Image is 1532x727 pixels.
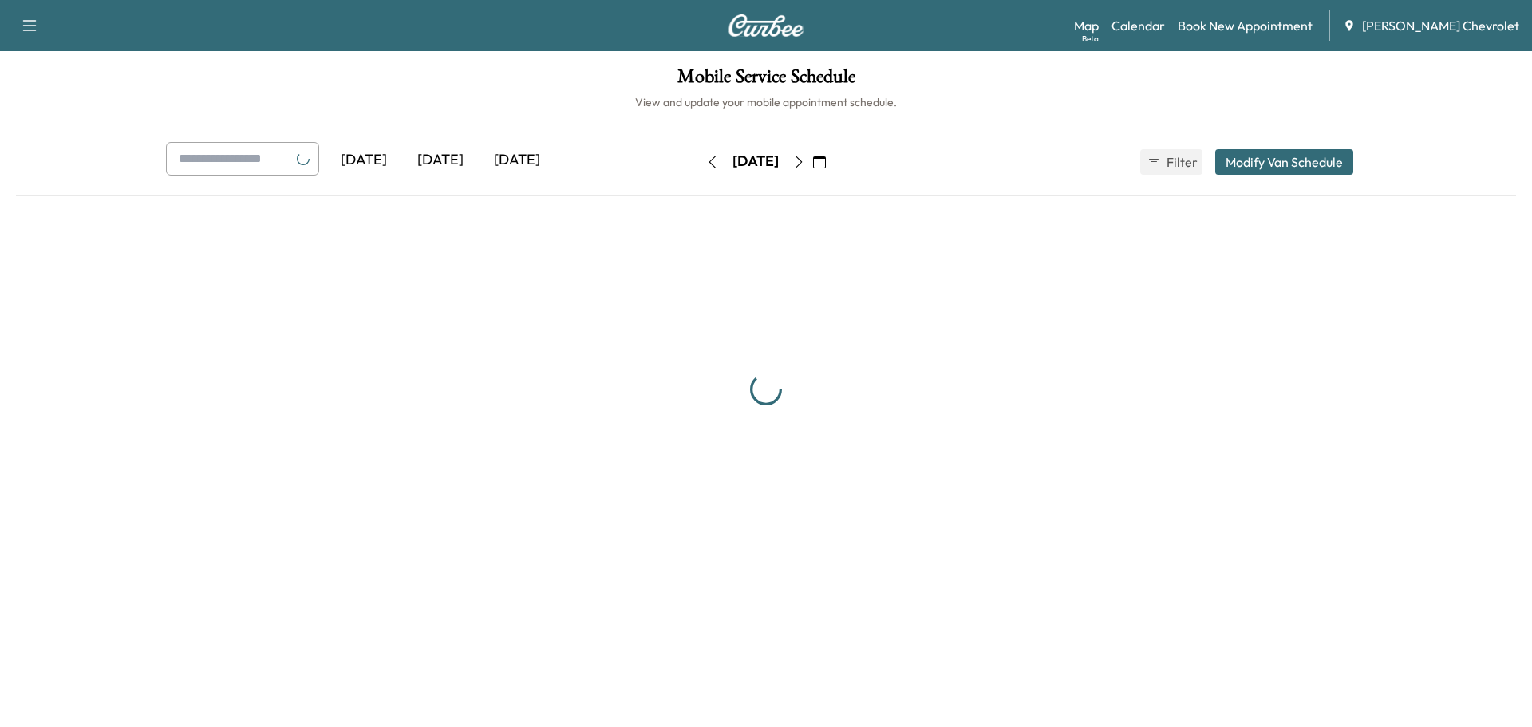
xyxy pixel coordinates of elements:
[1215,149,1353,175] button: Modify Van Schedule
[16,94,1516,110] h6: View and update your mobile appointment schedule.
[1362,16,1519,35] span: [PERSON_NAME] Chevrolet
[732,152,779,172] div: [DATE]
[1178,16,1313,35] a: Book New Appointment
[326,142,402,179] div: [DATE]
[479,142,555,179] div: [DATE]
[1140,149,1202,175] button: Filter
[728,14,804,37] img: Curbee Logo
[402,142,479,179] div: [DATE]
[1111,16,1165,35] a: Calendar
[1082,33,1099,45] div: Beta
[1074,16,1099,35] a: MapBeta
[16,67,1516,94] h1: Mobile Service Schedule
[1167,152,1195,172] span: Filter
